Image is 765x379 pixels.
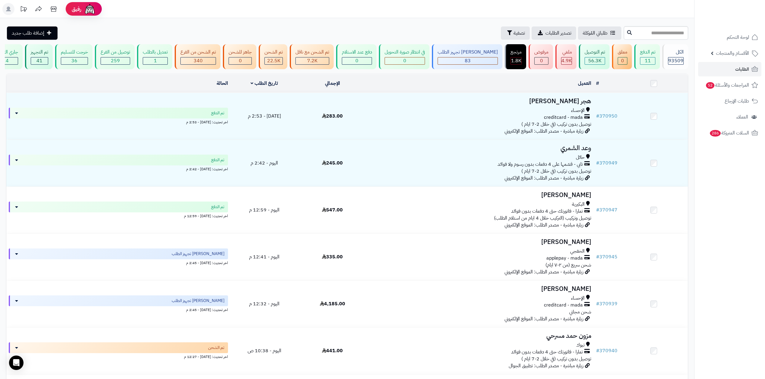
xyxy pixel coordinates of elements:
[596,347,617,354] a: #370940
[640,49,655,56] div: تم الدفع
[9,259,228,266] div: اخر تحديث: [DATE] - 2:45 م
[544,302,583,309] span: creditcard - mada
[296,57,329,64] div: 7223
[511,349,583,356] span: تمارا - فاتورتك حتى 4 دفعات بدون فوائد
[36,57,42,64] span: 41
[211,157,224,163] span: تم الدفع
[7,26,58,40] a: إضافة طلب جديد
[596,112,599,120] span: #
[596,80,599,87] a: #
[736,113,748,121] span: العملاء
[578,26,621,40] a: طلباتي المُوكلة
[265,57,283,64] div: 22526
[229,57,251,64] div: 0
[143,49,168,56] div: تعديل بالطلب
[9,306,228,313] div: اخر تحديث: [DATE] - 2:45 م
[9,212,228,219] div: اخر تحديث: [DATE] - 12:59 م
[249,253,279,260] span: اليوم - 12:41 م
[544,114,583,121] span: creditcard - mada
[378,44,431,69] a: في انتظار صورة التحويل 0
[698,126,761,140] a: السلات المتروكة286
[322,347,343,354] span: 441.00
[72,5,81,13] span: رفيق
[172,298,224,304] span: [PERSON_NAME] تجهيز الطلب
[267,57,280,64] span: 22.5K
[511,57,521,64] span: 1.8K
[342,49,372,56] div: دفع عند الاستلام
[521,168,591,175] span: توصيل بدون تركيب (في خلال 2-7 ايام )
[698,62,761,76] a: الطلبات
[369,145,591,152] h3: وعد الشمري
[706,82,715,89] span: 52
[173,44,222,69] a: تم الشحن من الفرع 340
[369,192,591,199] h3: [PERSON_NAME]
[724,14,759,26] img: logo-2.png
[527,44,554,69] a: مرفوض 0
[194,57,203,64] span: 340
[172,251,224,257] span: [PERSON_NAME] تجهيز الطلب
[504,44,527,69] a: مرتجع 1.8K
[596,300,599,307] span: #
[514,29,525,37] span: تصفية
[571,107,585,114] span: الإحساء
[385,49,425,56] div: في انتظار صورة التحويل
[511,49,522,56] div: مرتجع
[596,253,599,260] span: #
[9,119,228,125] div: اخر تحديث: [DATE] - 2:53 م
[143,57,167,64] div: 1
[61,57,88,64] div: 36
[710,130,721,137] span: 286
[369,239,591,245] h3: [PERSON_NAME]
[249,206,279,214] span: اليوم - 12:59 م
[596,206,599,214] span: #
[583,29,607,37] span: طلباتي المُوكلة
[545,29,571,37] span: تصدير الطلبات
[31,49,48,56] div: تم التجهيز
[504,174,583,182] span: زيارة مباشرة - مصدر الطلب: الموقع الإلكتروني
[217,80,228,87] a: الحالة
[596,159,617,167] a: #370949
[295,49,329,56] div: تم الشحن مع ناقل
[668,49,684,56] div: الكل
[504,268,583,276] span: زيارة مباشرة - مصدر الطلب: الموقع الإلكتروني
[335,44,378,69] a: دفع عند الاستلام 0
[211,204,224,210] span: تم الدفع
[465,57,471,64] span: 83
[239,57,242,64] span: 0
[576,154,585,161] span: حائل
[725,97,749,105] span: طلبات الإرجاع
[596,112,617,120] a: #370950
[431,44,504,69] a: [PERSON_NAME] تجهيز الطلب 83
[94,44,136,69] a: توصيل من الفرع 259
[6,57,9,64] span: 4
[596,159,599,167] span: #
[640,57,655,64] div: 11
[342,57,372,64] div: 0
[521,121,591,128] span: توصيل بدون تركيب (في خلال 2-7 ايام )
[403,57,406,64] span: 0
[61,49,88,56] div: خرجت للتسليم
[668,57,683,64] span: 93509
[208,345,224,351] span: تم الشحن
[9,353,228,359] div: اخر تحديث: [DATE] - 12:27 م
[735,65,749,73] span: الطلبات
[264,49,283,56] div: تم الشحن
[222,44,258,69] a: جاهز للشحن 0
[698,78,761,92] a: المراجعات والأسئلة52
[251,80,278,87] a: تاريخ الطلب
[511,57,521,64] div: 1786
[438,49,498,56] div: [PERSON_NAME] تجهيز الطلب
[248,112,281,120] span: [DATE] - 2:53 م
[621,57,624,64] span: 0
[320,300,345,307] span: 4,185.00
[438,57,498,64] div: 83
[101,49,130,56] div: توصيل من الفرع
[705,81,749,89] span: المراجعات والأسئلة
[229,49,252,56] div: جاهز للشحن
[369,332,591,339] h3: مزون حمد مسرحي
[248,347,281,354] span: اليوم - 10:38 ص
[534,49,548,56] div: مرفوض
[249,300,279,307] span: اليوم - 12:32 م
[569,308,591,316] span: شحن مجاني
[546,255,583,262] span: applepay - mada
